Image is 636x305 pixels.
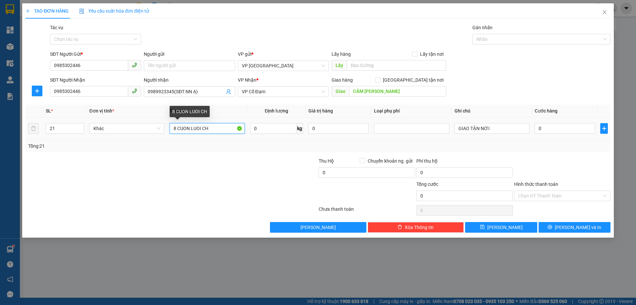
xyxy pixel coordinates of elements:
span: plus [601,126,607,131]
span: [GEOGRAPHIC_DATA] tận nơi [380,76,446,84]
div: Chưa thanh toán [318,205,416,217]
span: Thu Hộ [319,158,334,164]
button: deleteXóa Thông tin [368,222,464,233]
div: VP gửi [238,50,329,58]
span: SL [46,108,51,114]
div: 8 CUON LUOI CH [170,106,210,117]
button: [PERSON_NAME] [270,222,366,233]
button: delete [28,123,39,134]
div: Người gửi [144,50,235,58]
button: plus [32,86,42,96]
span: Đơn vị tính [89,108,114,114]
span: close [602,10,607,15]
span: [PERSON_NAME] [300,224,336,231]
input: 0 [308,123,369,134]
div: SĐT Người Nhận [50,76,141,84]
div: Tổng: 21 [28,142,245,150]
span: Giá trị hàng [308,108,333,114]
label: Tác vụ [50,25,63,30]
label: Gán nhãn [472,25,493,30]
span: [PERSON_NAME] và In [555,224,601,231]
span: [PERSON_NAME] [487,224,523,231]
img: icon [79,9,84,14]
input: Dọc đường [349,86,446,97]
span: phone [132,62,137,68]
span: Giao [332,86,349,97]
span: Lấy tận nơi [417,50,446,58]
span: delete [397,225,402,230]
span: VP Cổ Đạm [242,87,325,97]
span: user-add [226,89,231,94]
span: VP Mỹ Đình [242,61,325,71]
span: Xóa Thông tin [405,224,434,231]
span: VP Nhận [238,77,256,83]
span: Yêu cầu xuất hóa đơn điện tử [79,8,149,14]
th: Ghi chú [452,105,532,117]
span: Lấy [332,60,347,71]
button: save[PERSON_NAME] [465,222,537,233]
th: Loại phụ phí [371,105,451,117]
span: Định lượng [265,108,288,114]
button: plus [600,123,608,134]
input: VD: Bàn, Ghế [170,123,244,134]
span: printer [548,225,552,230]
label: Hình thức thanh toán [514,182,558,187]
input: Dọc đường [347,60,446,71]
span: kg [296,123,303,134]
input: Ghi Chú [454,123,529,134]
span: phone [132,88,137,94]
div: Phí thu hộ [416,157,513,167]
button: Close [595,3,614,22]
div: SĐT Người Gửi [50,50,141,58]
span: TẠO ĐƠN HÀNG [26,8,69,14]
span: Khác [93,123,160,133]
button: printer[PERSON_NAME] và In [539,222,610,233]
span: Lấy hàng [332,51,351,57]
span: Tổng cước [416,182,438,187]
span: plus [32,88,42,94]
span: plus [26,9,30,13]
span: Giao hàng [332,77,353,83]
span: Chuyển khoản ng. gửi [365,157,415,165]
span: save [480,225,485,230]
div: Người nhận [144,76,235,84]
span: Cước hàng [535,108,557,114]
